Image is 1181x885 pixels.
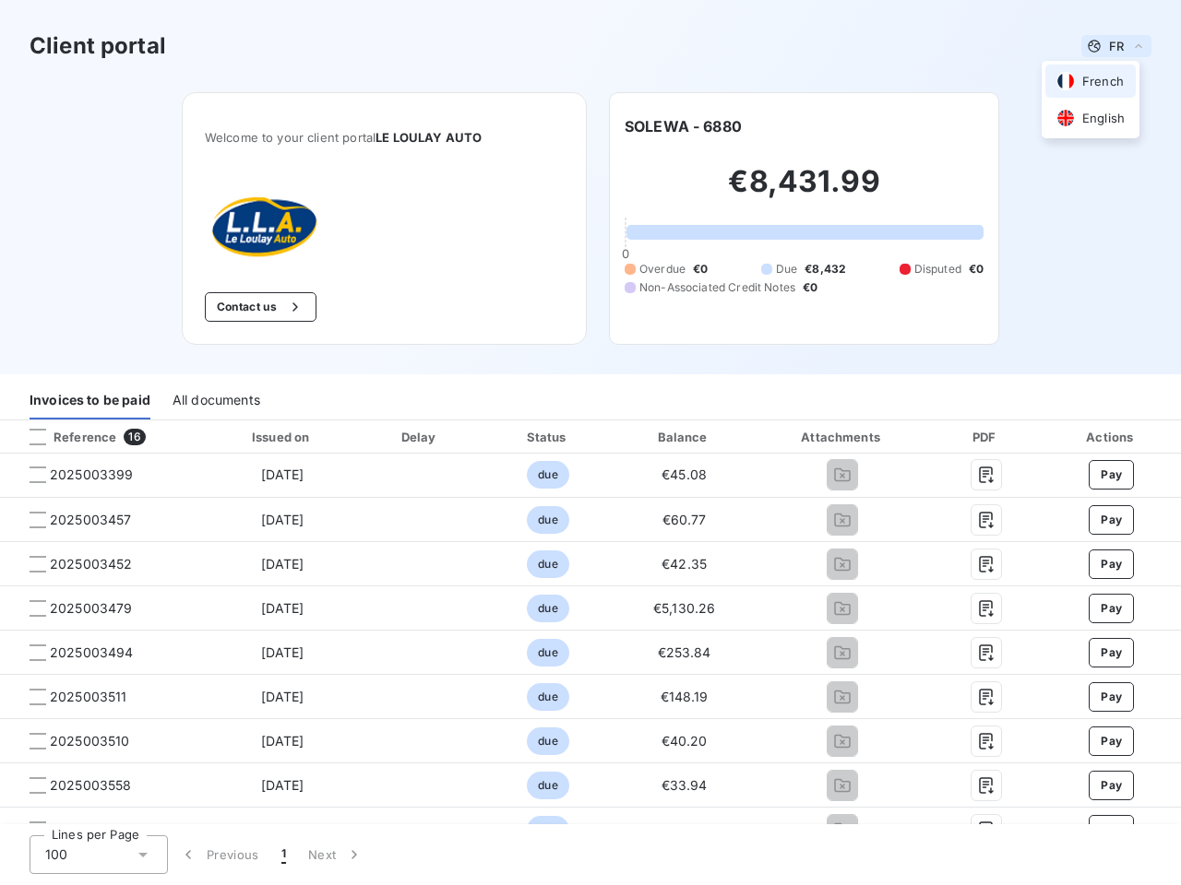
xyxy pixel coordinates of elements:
span: [DATE] [261,512,304,527]
span: Disputed [914,261,961,277]
button: Pay [1089,726,1134,756]
span: [DATE] [261,556,304,572]
span: Overdue [639,261,686,277]
span: €8,432 [805,261,846,277]
span: LE LOULAY AUTO [376,130,482,145]
span: 16 [124,429,145,445]
span: [DATE] [261,466,304,482]
span: FR [1109,39,1124,53]
h3: Client portal [30,29,166,63]
span: €45.08 [662,466,707,482]
span: French [1082,73,1124,90]
button: Next [297,835,375,874]
button: 1 [270,835,297,874]
button: Pay [1089,505,1134,535]
span: €0 [693,261,708,277]
span: 2025003399 [50,466,134,484]
div: PDF [934,428,1039,446]
span: 2025003511 [50,688,127,706]
span: [DATE] [261,821,304,837]
span: 2025003494 [50,643,134,662]
span: English [1082,110,1125,127]
button: Pay [1089,771,1134,800]
img: Company logo [205,189,323,263]
span: 100 [45,845,67,864]
div: Balance [617,428,752,446]
span: due [527,683,568,711]
div: All documents [173,381,260,419]
span: due [527,727,568,755]
span: €60.77 [662,512,707,527]
span: Non-Associated Credit Notes [639,279,795,296]
span: due [527,506,568,534]
span: [DATE] [261,644,304,660]
button: Pay [1089,638,1134,667]
button: Pay [1089,682,1134,712]
div: Actions [1045,428,1177,446]
button: Pay [1089,549,1134,579]
div: Attachments [759,428,926,446]
span: 1 [281,845,286,864]
span: due [527,595,568,622]
span: Welcome to your client portal [205,130,564,145]
span: due [527,639,568,667]
span: 2025003479 [50,599,133,618]
button: Pay [1089,594,1134,623]
span: €0 [803,279,817,296]
span: due [527,550,568,578]
div: Status [486,428,609,446]
div: Reference [15,429,116,445]
button: Pay [1089,460,1134,490]
div: Invoices to be paid [30,381,150,419]
span: 2025003457 [50,511,132,529]
span: 2025003752 [50,820,132,839]
span: €852.25 [658,821,710,837]
span: €5,130.26 [653,600,715,616]
button: Previous [168,835,270,874]
div: Issued on [211,428,354,446]
span: €253.84 [658,644,711,660]
button: Contact us [205,292,316,322]
h6: SOLEWA - 6880 [625,115,742,137]
span: €42.35 [662,556,707,572]
span: €33.94 [662,777,708,793]
span: due [527,816,568,844]
span: €40.20 [662,733,708,749]
span: 0 [622,246,629,261]
span: [DATE] [261,733,304,749]
button: Pay [1089,815,1134,844]
span: 2025003558 [50,776,132,795]
h2: €8,431.99 [625,163,984,218]
span: Due [776,261,797,277]
span: due [527,772,568,799]
span: [DATE] [261,689,304,704]
span: 2025003510 [50,732,130,750]
div: Delay [362,428,480,446]
span: due [527,461,568,489]
span: [DATE] [261,600,304,616]
span: 2025003452 [50,555,133,573]
span: €148.19 [661,689,709,704]
span: €0 [969,261,984,277]
span: [DATE] [261,777,304,793]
